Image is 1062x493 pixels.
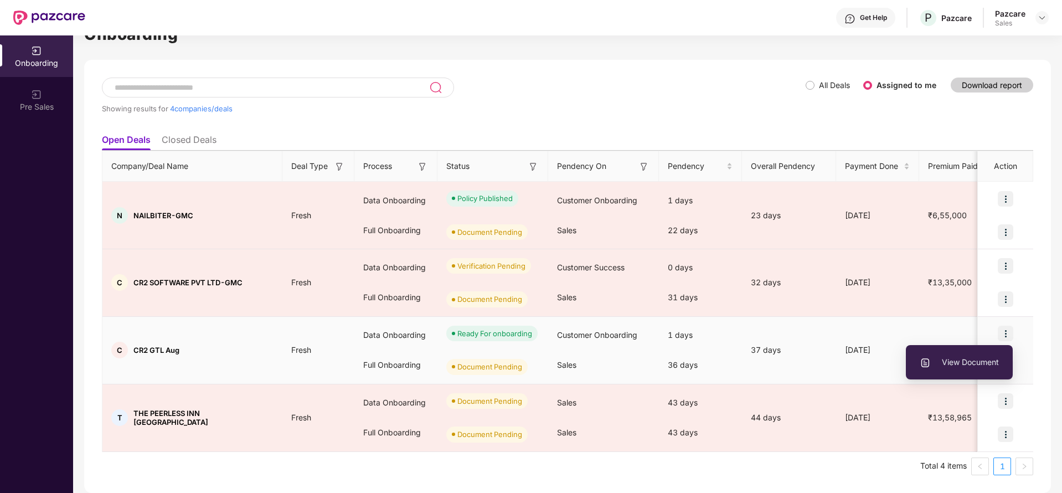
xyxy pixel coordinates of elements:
[354,186,437,215] div: Data Onboarding
[844,13,855,24] img: svg+xml;base64,PHN2ZyBpZD0iSGVscC0zMngzMiIgeG1sbnM9Imh0dHA6Ly93d3cudzMub3JnLzIwMDAvc3ZnIiB3aWR0aD...
[920,357,931,368] img: svg+xml;base64,PHN2ZyBpZD0iVXBsb2FkX0xvZ3MiIGRhdGEtbmFtZT0iVXBsb2FkIExvZ3MiIHhtbG5zPSJodHRwOi8vd3...
[919,210,976,220] span: ₹6,55,000
[659,215,742,245] div: 22 days
[111,342,128,358] div: C
[659,253,742,283] div: 0 days
[1021,463,1028,470] span: right
[354,283,437,312] div: Full Onboarding
[971,458,989,475] button: left
[1015,458,1033,475] button: right
[528,161,539,172] img: svg+xml;base64,PHN2ZyB3aWR0aD0iMTYiIGhlaWdodD0iMTYiIHZpZXdCb3g9IjAgMCAxNiAxNiIgZmlsbD0ibm9uZSIgeG...
[995,19,1025,28] div: Sales
[446,160,470,172] span: Status
[860,13,887,22] div: Get Help
[941,13,972,23] div: Pazcare
[845,160,901,172] span: Payment Done
[417,161,428,172] img: svg+xml;base64,PHN2ZyB3aWR0aD0iMTYiIGhlaWdodD0iMTYiIHZpZXdCb3g9IjAgMCAxNiAxNiIgZmlsbD0ibm9uZSIgeG...
[557,330,637,340] span: Customer Onboarding
[742,344,836,356] div: 37 days
[133,278,243,287] span: CR2 SOFTWARE PVT LTD-GMC
[102,104,806,113] div: Showing results for
[998,191,1013,207] img: icon
[659,320,742,350] div: 1 days
[102,134,151,150] li: Open Deals
[133,211,193,220] span: NAILBITER-GMC
[102,151,282,182] th: Company/Deal Name
[836,344,919,356] div: [DATE]
[638,161,649,172] img: svg+xml;base64,PHN2ZyB3aWR0aD0iMTYiIGhlaWdodD0iMTYiIHZpZXdCb3g9IjAgMCAxNiAxNiIgZmlsbD0ibm9uZSIgeG...
[998,224,1013,240] img: icon
[557,360,576,369] span: Sales
[995,8,1025,19] div: Pazcare
[659,418,742,448] div: 43 days
[111,274,128,291] div: C
[354,388,437,418] div: Data Onboarding
[1038,13,1046,22] img: svg+xml;base64,PHN2ZyBpZD0iRHJvcGRvd24tMzJ4MzIiIHhtbG5zPSJodHRwOi8vd3d3LnczLm9yZy8yMDAwL3N2ZyIgd2...
[998,326,1013,341] img: icon
[951,78,1033,93] button: Download report
[282,345,320,355] span: Fresh
[133,409,274,427] span: THE PEERLESS INN [GEOGRAPHIC_DATA]
[742,276,836,289] div: 32 days
[998,258,1013,274] img: icon
[429,81,442,94] img: svg+xml;base64,PHN2ZyB3aWR0aD0iMjQiIGhlaWdodD0iMjUiIHZpZXdCb3g9IjAgMCAyNCAyNSIgZmlsbD0ibm9uZSIgeG...
[457,294,522,305] div: Document Pending
[557,292,576,302] span: Sales
[1015,458,1033,475] li: Next Page
[111,409,128,426] div: T
[457,260,525,271] div: Verification Pending
[659,283,742,312] div: 31 days
[920,356,999,368] span: View Document
[354,320,437,350] div: Data Onboarding
[742,209,836,222] div: 23 days
[971,458,989,475] li: Previous Page
[13,11,85,25] img: New Pazcare Logo
[919,413,981,422] span: ₹13,58,965
[557,428,576,437] span: Sales
[170,104,233,113] span: 4 companies/deals
[457,429,522,440] div: Document Pending
[836,209,919,222] div: [DATE]
[291,160,328,172] span: Deal Type
[31,89,42,100] img: svg+xml;base64,PHN2ZyB3aWR0aD0iMjAiIGhlaWdodD0iMjAiIHZpZXdCb3g9IjAgMCAyMCAyMCIgZmlsbD0ibm9uZSIgeG...
[457,328,532,339] div: Ready For onboarding
[557,160,606,172] span: Pendency On
[457,396,522,407] div: Document Pending
[282,278,320,287] span: Fresh
[282,413,320,422] span: Fresh
[659,151,742,182] th: Pendency
[354,253,437,283] div: Data Onboarding
[836,412,919,424] div: [DATE]
[354,215,437,245] div: Full Onboarding
[557,398,576,407] span: Sales
[668,160,724,172] span: Pendency
[557,196,637,205] span: Customer Onboarding
[819,80,850,90] label: All Deals
[742,412,836,424] div: 44 days
[659,388,742,418] div: 43 days
[977,463,983,470] span: left
[457,361,522,372] div: Document Pending
[877,80,936,90] label: Assigned to me
[457,193,513,204] div: Policy Published
[998,393,1013,409] img: icon
[836,276,919,289] div: [DATE]
[354,418,437,448] div: Full Onboarding
[133,346,179,355] span: CR2 GTL Aug
[334,161,345,172] img: svg+xml;base64,PHN2ZyB3aWR0aD0iMTYiIGhlaWdodD0iMTYiIHZpZXdCb3g9IjAgMCAxNiAxNiIgZmlsbD0ibm9uZSIgeG...
[111,207,128,224] div: N
[457,227,522,238] div: Document Pending
[282,210,320,220] span: Fresh
[978,151,1033,182] th: Action
[919,278,981,287] span: ₹13,35,000
[742,151,836,182] th: Overall Pendency
[998,291,1013,307] img: icon
[998,427,1013,442] img: icon
[557,225,576,235] span: Sales
[993,458,1011,475] li: 1
[162,134,216,150] li: Closed Deals
[920,458,967,475] li: Total 4 items
[659,186,742,215] div: 1 days
[836,151,919,182] th: Payment Done
[363,160,392,172] span: Process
